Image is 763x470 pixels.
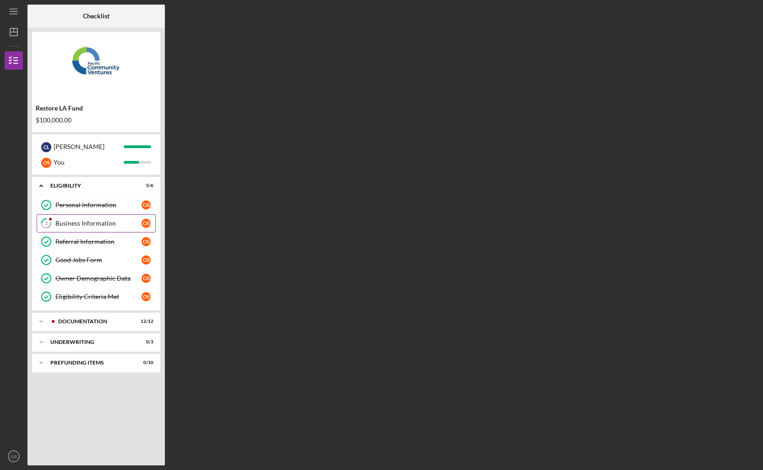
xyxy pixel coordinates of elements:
[55,293,142,300] div: Eligibility Criteria Met
[58,319,131,324] div: Documentation
[55,275,142,282] div: Owner Demographic Data
[142,237,151,246] div: O S
[36,105,157,112] div: Restore LA Fund
[37,214,156,232] a: 2Business InformationOS
[37,251,156,269] a: Good Jobs FormOS
[50,360,131,365] div: Prefunding Items
[36,116,157,124] div: $100,000.00
[142,274,151,283] div: O S
[55,256,142,264] div: Good Jobs Form
[41,142,51,152] div: C L
[142,292,151,301] div: O S
[55,220,142,227] div: Business Information
[37,232,156,251] a: Referral InformationOS
[137,183,153,188] div: 5 / 6
[50,339,131,345] div: Underwriting
[37,269,156,288] a: Owner Demographic DataOS
[83,12,109,20] b: Checklist
[11,454,17,459] text: OS
[137,339,153,345] div: 0 / 3
[142,219,151,228] div: O S
[5,447,23,465] button: OS
[137,360,153,365] div: 0 / 10
[137,319,153,324] div: 12 / 12
[54,139,124,155] div: [PERSON_NAME]
[50,183,131,188] div: Eligibility
[142,200,151,210] div: O S
[55,238,142,245] div: Referral Information
[41,158,51,168] div: O S
[37,288,156,306] a: Eligibility Criteria MetOS
[37,196,156,214] a: Personal InformationOS
[32,37,160,92] img: Product logo
[45,221,48,227] tspan: 2
[54,155,124,170] div: You
[142,255,151,265] div: O S
[55,201,142,209] div: Personal Information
